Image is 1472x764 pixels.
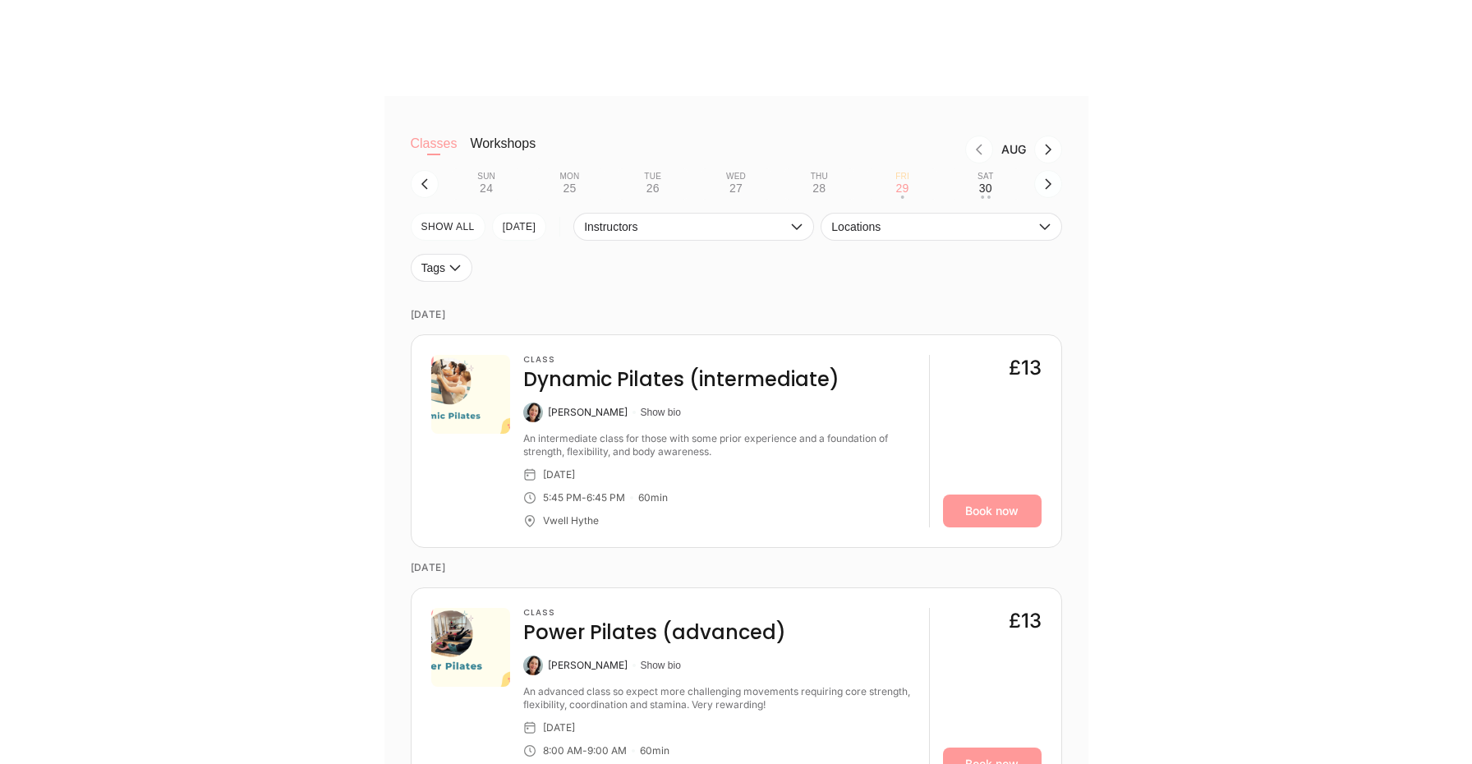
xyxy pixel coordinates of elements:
[523,432,916,458] div: An intermediate class for those with some prior experience and a foundation of strength, flexibil...
[965,136,993,163] button: Previous month, Jul
[811,172,828,182] div: Thu
[646,182,660,195] div: 26
[821,213,1061,241] button: Locations
[641,659,681,672] button: Show bio
[411,548,1062,587] time: [DATE]
[411,136,458,168] button: Classes
[411,213,485,241] button: SHOW All
[477,172,495,182] div: Sun
[896,182,909,195] div: 29
[523,685,916,711] div: An advanced class so expect more challenging movements requiring core strength, flexibility, coor...
[562,136,1061,163] nav: Month switch
[812,182,826,195] div: 28
[582,744,587,757] div: -
[523,656,543,675] img: Laura Berduig
[563,182,576,195] div: 25
[431,608,510,687] img: de308265-3e9d-4747-ba2f-d825c0cdbde0.png
[548,659,628,672] div: [PERSON_NAME]
[523,366,839,393] h4: Dynamic Pilates (intermediate)
[543,721,575,734] div: [DATE]
[1009,355,1042,381] div: £13
[979,182,992,195] div: 30
[523,608,786,618] h3: Class
[993,143,1034,156] div: Month Aug
[641,406,681,419] button: Show bio
[582,491,586,504] div: -
[470,136,536,168] button: Workshops
[729,182,743,195] div: 27
[548,406,628,419] div: [PERSON_NAME]
[644,172,661,182] div: Tue
[1009,608,1042,634] div: £13
[587,744,627,757] div: 9:00 AM
[831,220,1034,233] span: Locations
[543,491,582,504] div: 5:45 PM
[726,172,746,182] div: Wed
[895,172,909,182] div: Fri
[411,254,473,282] button: Tags
[431,355,510,434] img: ae0a0597-cc0d-4c1f-b89b-51775b502e7a.png
[543,514,599,527] div: Vwell Hythe
[586,491,625,504] div: 6:45 PM
[543,744,582,757] div: 8:00 AM
[1034,136,1062,163] button: Next month, Sep
[523,619,786,646] h4: Power Pilates (advanced)
[492,213,547,241] button: [DATE]
[981,196,991,199] div: • •
[543,468,575,481] div: [DATE]
[638,491,668,504] div: 60 min
[421,261,446,274] span: Tags
[640,744,669,757] div: 60 min
[900,196,904,199] div: •
[559,172,579,182] div: Mon
[977,172,993,182] div: Sat
[584,220,787,233] span: Instructors
[523,355,839,365] h3: Class
[480,182,493,195] div: 24
[523,403,543,422] img: Laura Berduig
[411,295,1062,334] time: [DATE]
[573,213,814,241] button: Instructors
[943,495,1042,527] a: Book now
